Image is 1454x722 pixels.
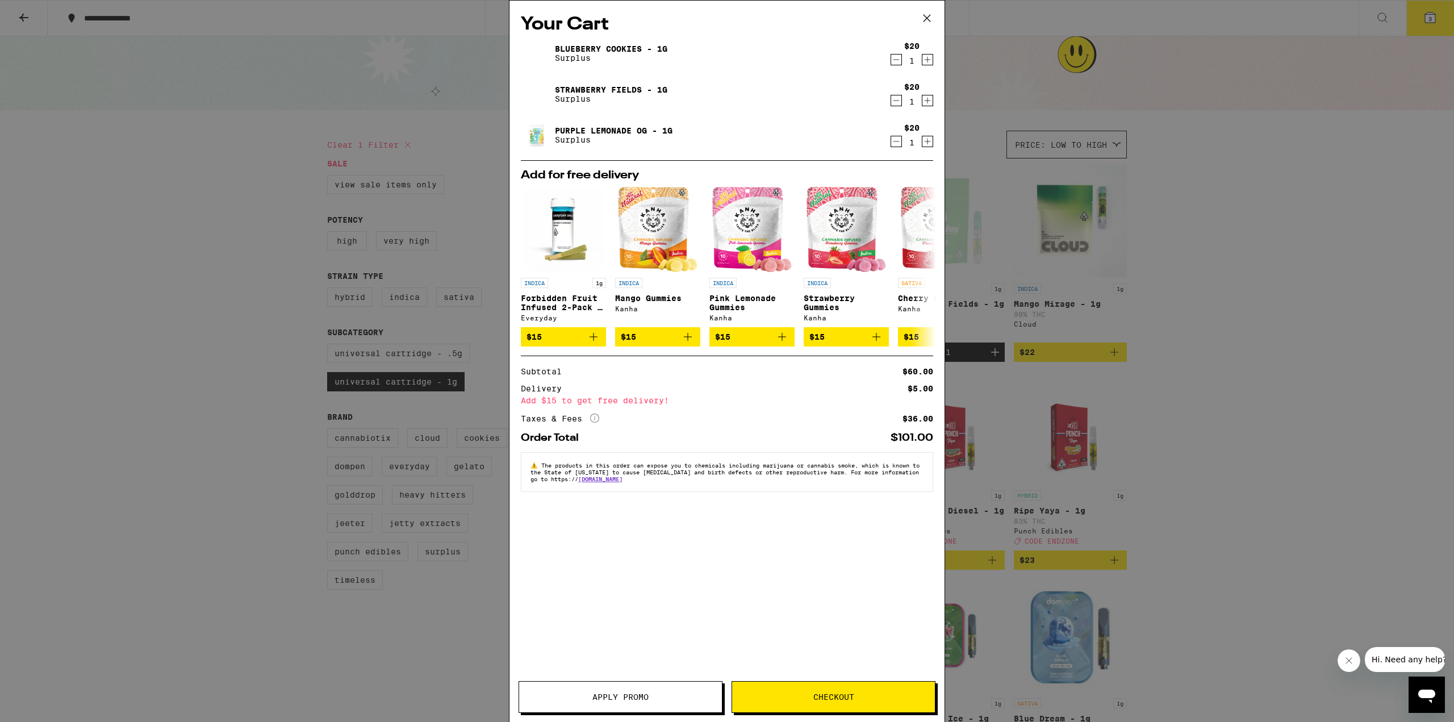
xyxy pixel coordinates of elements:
[891,95,902,106] button: Decrement
[592,693,649,701] span: Apply Promo
[521,37,553,69] img: Blueberry Cookies - 1g
[1338,649,1360,672] iframe: Close message
[521,368,570,375] div: Subtotal
[555,135,672,144] p: Surplus
[521,115,553,155] img: Purple Lemonade OG - 1g
[901,187,980,272] img: Kanha - Cherry Gummies
[904,138,920,147] div: 1
[555,44,667,53] a: Blueberry Cookies - 1g
[521,78,553,110] img: Strawberry Fields - 1g
[1365,647,1445,672] iframe: Message from company
[530,462,920,482] span: The products in this order can expose you to chemicals including marijuana or cannabis smoke, whi...
[898,305,983,312] div: Kanha
[898,294,983,303] p: Cherry Gummies
[904,82,920,91] div: $20
[7,8,82,17] span: Hi. Need any help?
[712,187,792,272] img: Kanha - Pink Lemonade Gummies
[904,97,920,106] div: 1
[519,681,722,713] button: Apply Promo
[904,56,920,65] div: 1
[898,278,925,288] p: SATIVA
[709,187,795,327] a: Open page for Pink Lemonade Gummies from Kanha
[891,136,902,147] button: Decrement
[521,414,599,424] div: Taxes & Fees
[891,433,933,443] div: $101.00
[813,693,854,701] span: Checkout
[615,278,642,288] p: INDICA
[904,332,919,341] span: $15
[898,327,983,347] button: Add to bag
[891,54,902,65] button: Decrement
[922,95,933,106] button: Increment
[521,385,570,393] div: Delivery
[908,385,933,393] div: $5.00
[578,475,622,482] a: [DOMAIN_NAME]
[809,332,825,341] span: $15
[904,41,920,51] div: $20
[521,187,606,327] a: Open page for Forbidden Fruit Infused 2-Pack - 1g from Everyday
[615,327,700,347] button: Add to bag
[521,187,606,272] img: Everyday - Forbidden Fruit Infused 2-Pack - 1g
[804,294,889,312] p: Strawberry Gummies
[1409,677,1445,713] iframe: Button to launch messaging window
[615,294,700,303] p: Mango Gummies
[521,278,548,288] p: INDICA
[807,187,886,272] img: Kanha - Strawberry Gummies
[521,170,933,181] h2: Add for free delivery
[555,53,667,62] p: Surplus
[732,681,935,713] button: Checkout
[555,94,667,103] p: Surplus
[898,187,983,327] a: Open page for Cherry Gummies from Kanha
[592,278,606,288] p: 1g
[555,85,667,94] a: Strawberry Fields - 1g
[804,327,889,347] button: Add to bag
[521,12,933,37] h2: Your Cart
[715,332,730,341] span: $15
[709,294,795,312] p: Pink Lemonade Gummies
[903,368,933,375] div: $60.00
[621,332,636,341] span: $15
[555,126,672,135] a: Purple Lemonade OG - 1g
[618,187,697,272] img: Kanha - Mango Gummies
[904,123,920,132] div: $20
[521,327,606,347] button: Add to bag
[615,305,700,312] div: Kanha
[521,294,606,312] p: Forbidden Fruit Infused 2-Pack - 1g
[804,278,831,288] p: INDICA
[709,278,737,288] p: INDICA
[530,462,541,469] span: ⚠️
[804,187,889,327] a: Open page for Strawberry Gummies from Kanha
[903,415,933,423] div: $36.00
[521,433,587,443] div: Order Total
[709,314,795,322] div: Kanha
[521,314,606,322] div: Everyday
[922,54,933,65] button: Increment
[615,187,700,327] a: Open page for Mango Gummies from Kanha
[922,136,933,147] button: Increment
[709,327,795,347] button: Add to bag
[521,397,933,404] div: Add $15 to get free delivery!
[527,332,542,341] span: $15
[804,314,889,322] div: Kanha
